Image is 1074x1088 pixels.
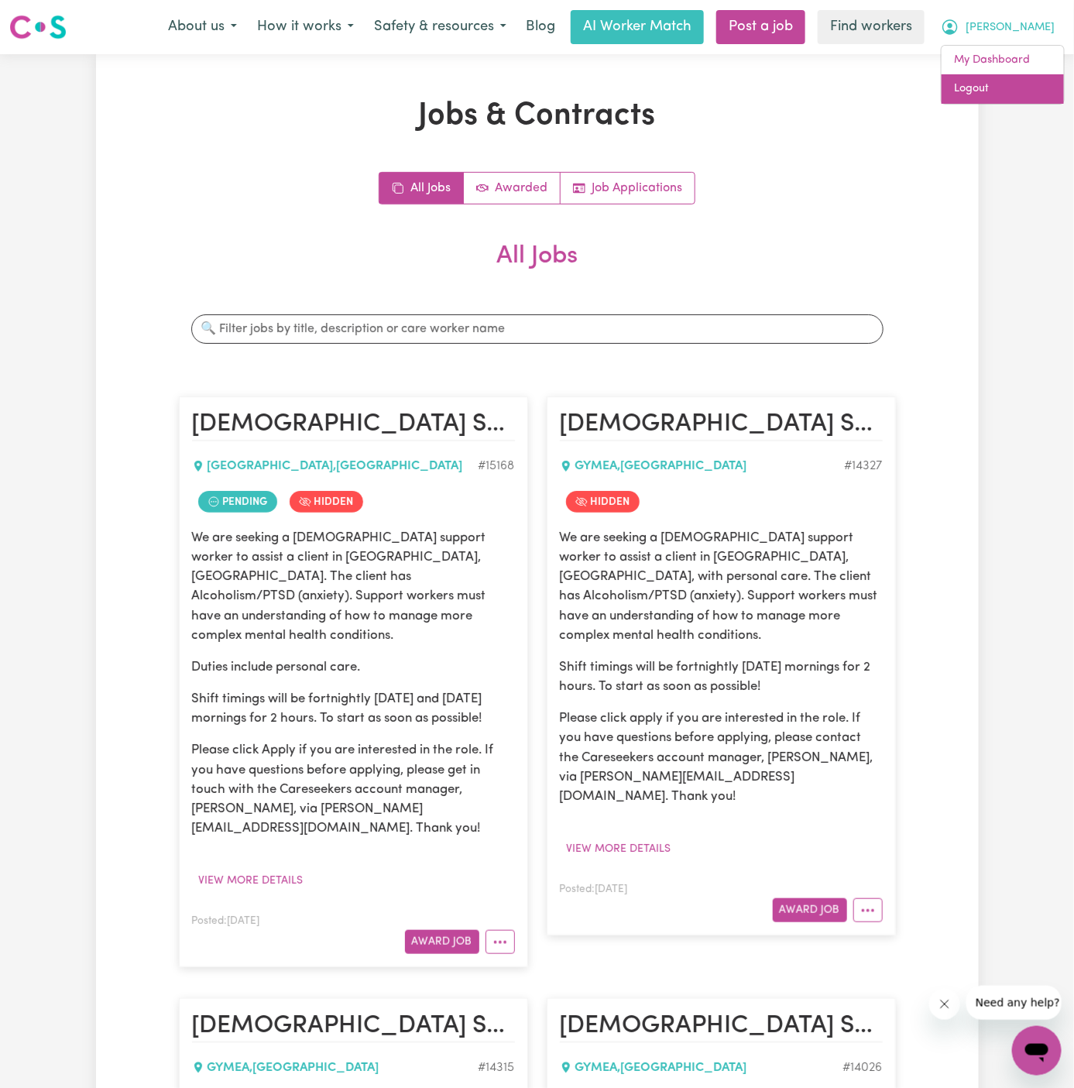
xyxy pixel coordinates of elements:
[191,314,884,344] input: 🔍 Filter jobs by title, description or care worker name
[192,689,515,728] p: Shift timings will be fortnightly [DATE] and [DATE] mornings for 2 hours. To start as soon as pos...
[931,11,1065,43] button: My Account
[158,11,247,43] button: About us
[560,837,678,861] button: View more details
[560,657,883,696] p: Shift timings will be fortnightly [DATE] mornings for 2 hours. To start as soon as possible!
[716,10,805,44] a: Post a job
[941,45,1065,105] div: My Account
[942,74,1064,104] a: Logout
[486,930,515,954] button: More options
[773,898,847,922] button: Award Job
[192,410,515,441] h2: Female Support Worker Needed In Gymea, NSW
[966,986,1062,1020] iframe: Message from company
[942,46,1064,75] a: My Dashboard
[560,1059,843,1077] div: GYMEA , [GEOGRAPHIC_DATA]
[560,709,883,806] p: Please click apply if you are interested in the role. If you have questions before applying, plea...
[290,491,363,513] span: Job is hidden
[9,9,67,45] a: Careseekers logo
[192,740,515,838] p: Please click Apply if you are interested in the role. If you have questions before applying, plea...
[566,491,640,513] span: Job is hidden
[560,410,883,441] h2: Female Support Worker Needed Fortnight Tuesday Morning In Gymea, NSW
[192,1011,515,1042] h2: Female Support Worker Needed Fortnight Tuesday Morning In Gymea, NSW
[192,457,479,475] div: [GEOGRAPHIC_DATA] , [GEOGRAPHIC_DATA]
[9,13,67,41] img: Careseekers logo
[192,916,260,926] span: Posted: [DATE]
[818,10,925,44] a: Find workers
[192,528,515,645] p: We are seeking a [DEMOGRAPHIC_DATA] support worker to assist a client in [GEOGRAPHIC_DATA], [GEOG...
[845,457,883,475] div: Job ID #14327
[198,491,277,513] span: Job contract pending review by care worker
[479,1059,515,1077] div: Job ID #14315
[843,1059,883,1077] div: Job ID #14026
[379,173,464,204] a: All jobs
[179,242,896,296] h2: All Jobs
[966,19,1055,36] span: [PERSON_NAME]
[560,1011,883,1042] h2: Female Support Worker Needed Fortnight Tuesday Morning In Gymea, NSW
[192,1059,479,1077] div: GYMEA , [GEOGRAPHIC_DATA]
[247,11,364,43] button: How it works
[1012,1026,1062,1076] iframe: Button to launch messaging window
[192,869,311,893] button: View more details
[464,173,561,204] a: Active jobs
[929,989,960,1020] iframe: Close message
[560,884,628,894] span: Posted: [DATE]
[192,657,515,677] p: Duties include personal care.
[516,10,564,44] a: Blog
[560,457,845,475] div: GYMEA , [GEOGRAPHIC_DATA]
[560,528,883,645] p: We are seeking a [DEMOGRAPHIC_DATA] support worker to assist a client in [GEOGRAPHIC_DATA], [GEOG...
[561,173,695,204] a: Job applications
[479,457,515,475] div: Job ID #15168
[405,930,479,954] button: Award Job
[179,98,896,135] h1: Jobs & Contracts
[571,10,704,44] a: AI Worker Match
[364,11,516,43] button: Safety & resources
[853,898,883,922] button: More options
